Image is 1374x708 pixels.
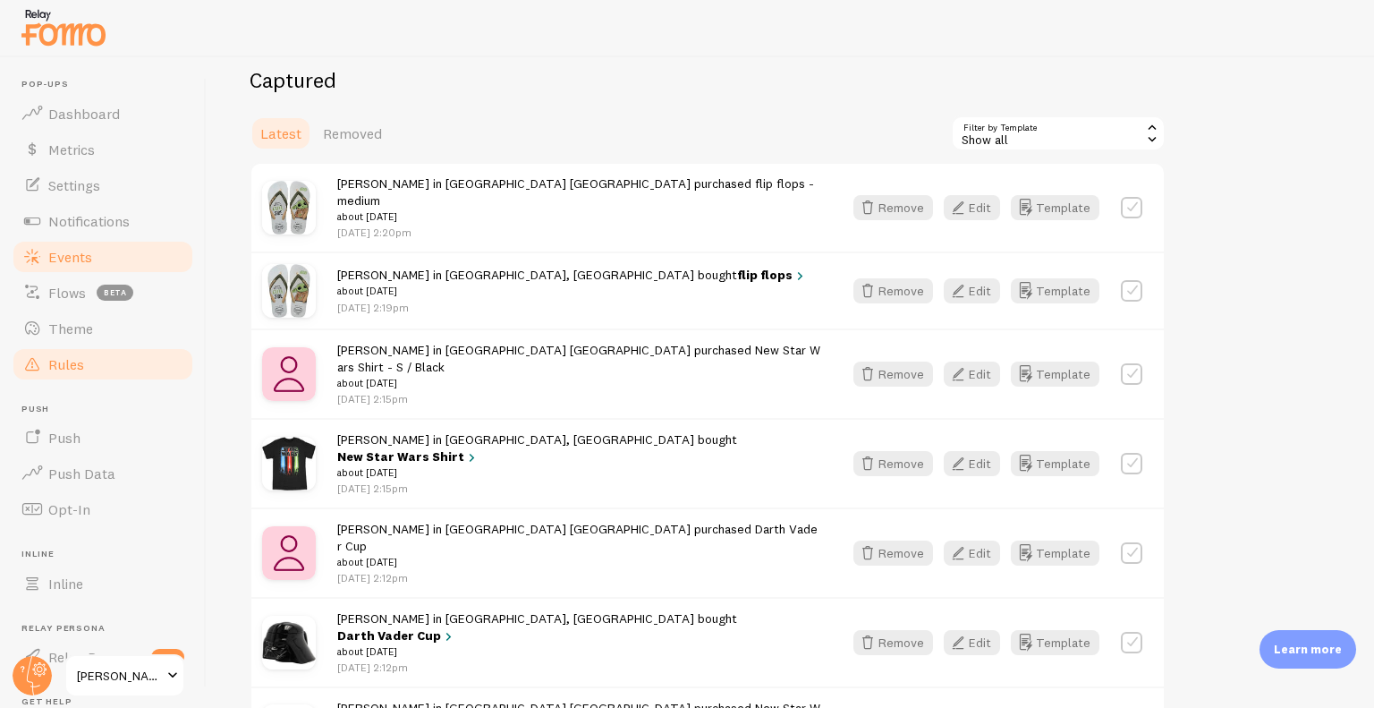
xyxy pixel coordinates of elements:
[48,212,130,230] span: Notifications
[1011,451,1099,476] button: Template
[48,500,90,518] span: Opt-In
[48,429,81,447] span: Push
[337,283,808,299] small: about [DATE]
[11,132,195,167] a: Metrics
[11,566,195,601] a: Inline
[11,420,195,456] a: Push
[944,630,1011,655] a: Edit
[151,649,184,665] span: new
[48,320,93,337] span: Theme
[337,391,821,406] p: [DATE] 2:15pm
[944,541,1000,566] button: Edit
[262,616,316,670] img: caneca-de-darth-vader-3d_small.jpg
[944,195,1000,220] button: Edit
[337,431,821,482] span: [PERSON_NAME] in [GEOGRAPHIC_DATA], [GEOGRAPHIC_DATA] bought
[853,630,933,655] button: Remove
[1011,541,1099,566] button: Template
[64,654,185,697] a: [PERSON_NAME]-test-store
[1011,278,1099,303] button: Template
[951,115,1166,151] div: Show all
[944,451,1011,476] a: Edit
[262,526,316,580] img: 5a60de568cb3eaba12dfed203272c253.jpg
[11,275,195,311] a: Flows beta
[11,96,195,132] a: Dashboard
[48,355,84,373] span: Rules
[337,481,821,496] p: [DATE] 2:15pm
[11,167,195,203] a: Settings
[48,248,92,266] span: Events
[337,610,821,661] span: [PERSON_NAME] in [GEOGRAPHIC_DATA], [GEOGRAPHIC_DATA] bought
[337,300,808,315] p: [DATE] 2:19pm
[11,456,195,491] a: Push Data
[337,342,821,392] span: [PERSON_NAME] in [GEOGRAPHIC_DATA] [GEOGRAPHIC_DATA] purchased New Star Wars Shirt - S / Black
[21,404,195,415] span: Push
[944,362,1011,387] a: Edit
[944,630,1000,655] button: Edit
[260,124,301,142] span: Latest
[853,362,933,387] button: Remove
[337,554,821,570] small: about [DATE]
[944,541,1011,566] a: Edit
[853,451,933,476] button: Remove
[337,175,821,226] span: [PERSON_NAME] in [GEOGRAPHIC_DATA] [GEOGRAPHIC_DATA] purchased flip flops - medium
[11,239,195,275] a: Events
[337,465,821,481] small: about [DATE]
[250,115,312,151] a: Latest
[337,225,821,240] p: [DATE] 2:20pm
[21,696,195,708] span: Get Help
[337,627,456,644] a: Darth Vader Cup
[48,105,120,123] span: Dashboard
[1274,641,1342,658] p: Learn more
[21,549,195,560] span: Inline
[250,66,1166,94] h2: Captured
[262,437,316,490] img: 61I-QgcvowL._AC_UY1000_small.jpg
[337,570,821,585] p: [DATE] 2:12pm
[337,375,821,391] small: about [DATE]
[48,141,95,158] span: Metrics
[944,451,1000,476] button: Edit
[262,181,316,235] img: images.jpg
[853,541,933,566] button: Remove
[97,285,133,301] span: beta
[944,195,1011,220] a: Edit
[11,311,195,346] a: Theme
[11,203,195,239] a: Notifications
[48,465,115,482] span: Push Data
[11,346,195,382] a: Rules
[323,124,382,142] span: Removed
[944,278,1011,303] a: Edit
[262,347,316,401] img: 5a60de568cb3eaba12dfed203272c253.jpg
[48,176,100,194] span: Settings
[48,648,140,666] span: Relay Persona
[48,284,86,302] span: Flows
[1011,630,1099,655] button: Template
[11,491,195,527] a: Opt-In
[262,264,316,318] img: images_small.jpg
[19,4,108,50] img: fomo-relay-logo-orange.svg
[737,267,808,283] a: flip flops
[21,79,195,90] span: Pop-ups
[337,448,479,465] a: New Star Wars Shirt
[337,267,808,300] span: [PERSON_NAME] in [GEOGRAPHIC_DATA], [GEOGRAPHIC_DATA] bought
[337,209,821,225] small: about [DATE]
[312,115,393,151] a: Removed
[853,278,933,303] button: Remove
[337,521,821,571] span: [PERSON_NAME] in [GEOGRAPHIC_DATA] [GEOGRAPHIC_DATA] purchased Darth Vader Cup
[48,575,83,593] span: Inline
[337,644,821,660] small: about [DATE]
[1011,362,1099,387] button: Template
[11,639,195,675] a: Relay Persona new
[944,362,1000,387] button: Edit
[1011,195,1099,220] button: Template
[853,195,933,220] button: Remove
[944,278,1000,303] button: Edit
[337,660,821,675] p: [DATE] 2:12pm
[21,623,195,635] span: Relay Persona
[77,665,162,687] span: [PERSON_NAME]-test-store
